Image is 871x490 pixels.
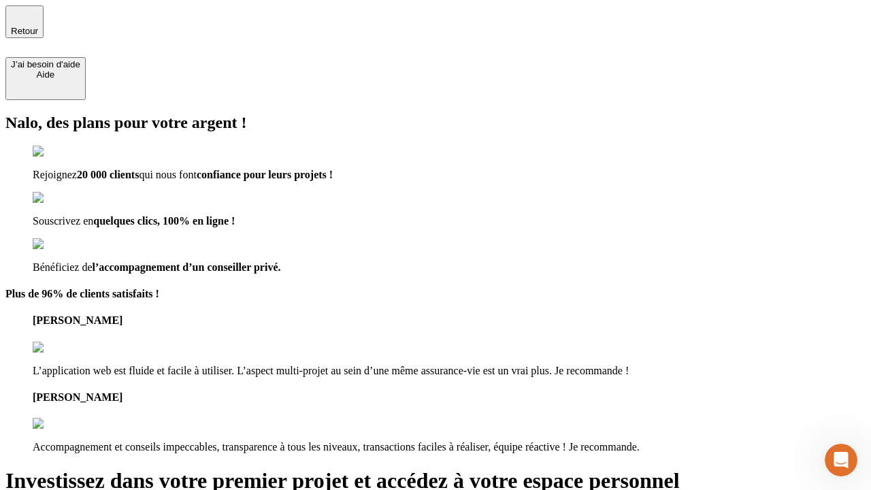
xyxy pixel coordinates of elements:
img: reviews stars [33,342,100,354]
span: qui nous font [139,169,196,180]
div: J’ai besoin d'aide [11,59,80,69]
span: Rejoignez [33,169,77,180]
h4: Plus de 96% de clients satisfaits ! [5,288,866,300]
button: J’ai besoin d'aideAide [5,57,86,100]
span: Retour [11,26,38,36]
p: Accompagnement et conseils impeccables, transparence à tous les niveaux, transactions faciles à r... [33,441,866,453]
span: l’accompagnement d’un conseiller privé. [93,261,281,273]
div: Aide [11,69,80,80]
p: L’application web est fluide et facile à utiliser. L’aspect multi-projet au sein d’une même assur... [33,365,866,377]
h2: Nalo, des plans pour votre argent ! [5,114,866,132]
iframe: Intercom live chat [825,444,857,476]
span: Souscrivez en [33,215,93,227]
span: quelques clics, 100% en ligne ! [93,215,235,227]
img: checkmark [33,238,91,250]
img: checkmark [33,146,91,158]
img: checkmark [33,192,91,204]
h4: [PERSON_NAME] [33,314,866,327]
button: Retour [5,5,44,38]
span: Bénéficiez de [33,261,93,273]
h4: [PERSON_NAME] [33,391,866,404]
span: 20 000 clients [77,169,139,180]
span: confiance pour leurs projets ! [197,169,333,180]
img: reviews stars [33,418,100,430]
